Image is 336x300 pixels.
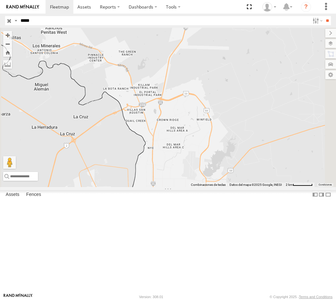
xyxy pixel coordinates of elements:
span: Datos del mapa ©2025 Google, INEGI [229,183,282,186]
label: Assets [3,191,22,199]
div: © Copyright 2025 - [270,295,333,299]
label: Map Settings [325,70,336,79]
label: Hide Summary Table [325,190,331,199]
div: Version: 308.01 [139,295,163,299]
button: Zoom out [3,39,12,48]
button: Escala del mapa: 2 km por 59 píxeles [284,183,315,187]
label: Fences [23,191,44,199]
a: Visit our Website [3,294,33,300]
a: Terms and Conditions [299,295,333,299]
i: ? [301,2,311,12]
img: rand-logo.svg [6,5,39,9]
a: Condiciones (se abre en una nueva pestaña) [319,183,332,186]
label: Dock Summary Table to the Right [318,190,325,199]
div: Josue Jimenez [260,2,278,12]
button: Zoom in [3,31,12,39]
button: Arrastra el hombrecito naranja al mapa para abrir Street View [3,156,16,169]
label: Search Query [13,16,18,25]
label: Dock Summary Table to the Left [312,190,318,199]
button: Zoom Home [3,48,12,57]
label: Measure [3,60,12,69]
span: 2 km [286,183,293,186]
button: Combinaciones de teclas [191,183,226,187]
label: Search Filter Options [310,16,324,25]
